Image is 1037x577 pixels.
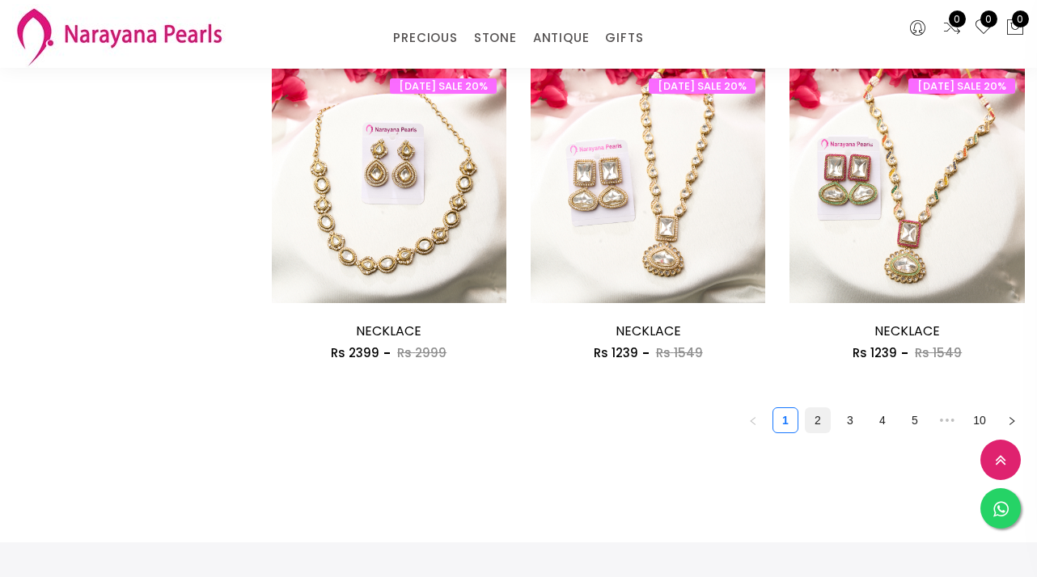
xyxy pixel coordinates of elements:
[594,344,638,361] span: Rs 1239
[1007,416,1017,426] span: right
[656,344,703,361] span: Rs 1549
[390,78,497,94] span: [DATE] SALE 20%
[806,408,830,432] a: 2
[967,408,992,432] a: 10
[903,408,927,432] a: 5
[837,407,863,433] li: 3
[967,407,993,433] li: 10
[999,407,1025,433] button: right
[805,407,831,433] li: 2
[934,407,960,433] li: Next 5 Pages
[999,407,1025,433] li: Next Page
[1012,11,1029,27] span: 0
[740,407,766,433] button: left
[949,11,966,27] span: 0
[838,408,862,432] a: 3
[902,407,928,433] li: 5
[331,344,379,361] span: Rs 2399
[934,407,960,433] span: •••
[974,18,993,39] a: 0
[740,407,766,433] li: Previous Page
[874,322,940,340] a: NECKLACE
[915,344,962,361] span: Rs 1549
[748,416,758,426] span: left
[870,407,895,433] li: 4
[980,11,997,27] span: 0
[474,26,517,50] a: STONE
[393,26,457,50] a: PRECIOUS
[356,322,421,340] a: NECKLACE
[772,407,798,433] li: 1
[853,344,897,361] span: Rs 1239
[397,344,447,361] span: Rs 2999
[533,26,590,50] a: ANTIQUE
[649,78,756,94] span: [DATE] SALE 20%
[605,26,643,50] a: GIFTS
[870,408,895,432] a: 4
[908,78,1015,94] span: [DATE] SALE 20%
[616,322,681,340] a: NECKLACE
[1005,18,1025,39] button: 0
[942,18,962,39] a: 0
[773,408,798,432] a: 1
